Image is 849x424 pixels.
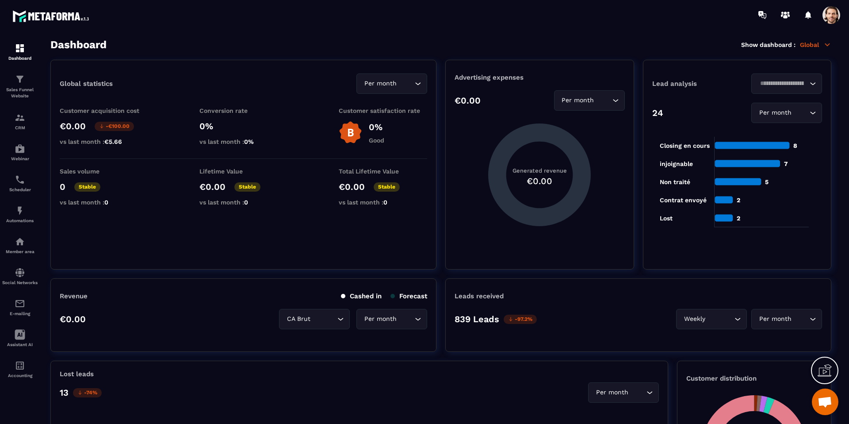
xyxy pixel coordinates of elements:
[15,74,25,85] img: formation
[15,143,25,154] img: automations
[741,41,795,48] p: Show dashboard :
[594,388,630,397] span: Per month
[60,181,65,192] p: 0
[15,112,25,123] img: formation
[659,215,672,222] tspan: Lost
[199,181,226,192] p: €0.00
[455,314,499,324] p: 839 Leads
[15,267,25,278] img: social-network
[2,280,38,285] p: Social Networks
[588,382,659,403] div: Search for option
[60,370,94,378] p: Lost leads
[2,199,38,230] a: automationsautomationsAutomations
[751,103,822,123] div: Search for option
[244,138,254,145] span: 0%
[356,73,427,94] div: Search for option
[60,107,148,114] p: Customer acquisition cost
[554,90,625,111] div: Search for option
[60,138,148,145] p: vs last month :
[60,314,86,324] p: €0.00
[312,314,335,324] input: Search for option
[800,41,831,49] p: Global
[104,138,122,145] span: €5.66
[60,199,148,206] p: vs last month :
[2,249,38,254] p: Member area
[630,388,644,397] input: Search for option
[2,323,38,354] a: Assistant AI
[2,106,38,137] a: formationformationCRM
[2,36,38,67] a: formationformationDashboard
[73,388,102,397] p: -74%
[60,80,113,88] p: Global statistics
[104,199,108,206] span: 0
[15,298,25,309] img: email
[2,137,38,168] a: automationsautomationsWebinar
[2,125,38,130] p: CRM
[2,187,38,192] p: Scheduler
[2,87,38,99] p: Sales Funnel Website
[199,121,288,131] p: 0%
[812,389,838,415] div: Ouvrir le chat
[757,108,793,118] span: Per month
[95,122,134,131] p: -€100.00
[12,8,92,24] img: logo
[60,387,69,398] p: 13
[285,314,312,324] span: CA Brut
[659,160,692,168] tspan: injoignable
[659,178,690,185] tspan: Non traité
[793,314,807,324] input: Search for option
[793,108,807,118] input: Search for option
[60,292,88,300] p: Revenue
[234,182,260,192] p: Stable
[199,199,288,206] p: vs last month :
[383,199,387,206] span: 0
[455,292,504,300] p: Leads received
[398,314,413,324] input: Search for option
[455,95,481,106] p: €0.00
[339,168,427,175] p: Total Lifetime Value
[652,108,663,118] p: 24
[659,142,709,150] tspan: Closing en cours
[341,292,382,300] p: Cashed in
[199,138,288,145] p: vs last month :
[596,96,610,105] input: Search for option
[15,236,25,247] img: automations
[60,168,148,175] p: Sales volume
[339,107,427,114] p: Customer satisfaction rate
[390,292,427,300] p: Forecast
[751,309,822,329] div: Search for option
[757,314,793,324] span: Per month
[50,39,107,51] h3: Dashboard
[279,309,350,329] div: Search for option
[60,121,86,131] p: €0.00
[560,96,596,105] span: Per month
[2,261,38,292] a: social-networksocial-networkSocial Networks
[339,199,427,206] p: vs last month :
[2,342,38,347] p: Assistant AI
[2,354,38,385] a: accountantaccountantAccounting
[652,80,737,88] p: Lead analysis
[369,122,384,132] p: 0%
[369,137,384,144] p: Good
[356,309,427,329] div: Search for option
[2,373,38,378] p: Accounting
[707,314,732,324] input: Search for option
[2,56,38,61] p: Dashboard
[199,168,288,175] p: Lifetime Value
[751,73,822,94] div: Search for option
[2,168,38,199] a: schedulerschedulerScheduler
[15,43,25,54] img: formation
[2,311,38,316] p: E-mailing
[15,360,25,371] img: accountant
[682,314,707,324] span: Weekly
[2,292,38,323] a: emailemailE-mailing
[757,79,807,89] input: Search for option
[362,314,398,324] span: Per month
[74,182,100,192] p: Stable
[455,73,624,81] p: Advertising expenses
[339,121,362,144] img: b-badge-o.b3b20ee6.svg
[15,205,25,216] img: automations
[398,79,413,89] input: Search for option
[659,197,706,204] tspan: Contrat envoyé
[2,218,38,223] p: Automations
